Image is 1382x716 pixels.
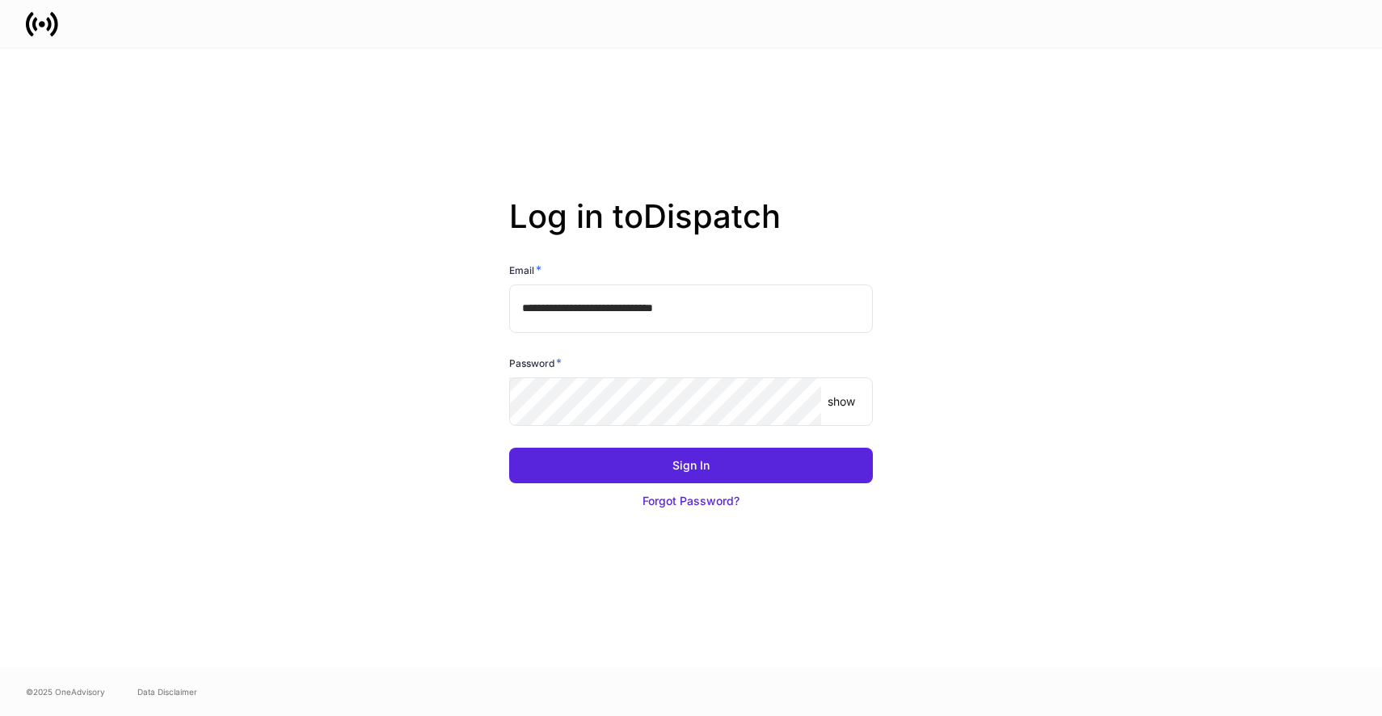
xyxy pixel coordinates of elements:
[509,483,873,519] button: Forgot Password?
[643,493,739,509] div: Forgot Password?
[509,197,873,262] h2: Log in to Dispatch
[509,262,541,278] h6: Email
[137,685,197,698] a: Data Disclaimer
[509,448,873,483] button: Sign In
[828,394,855,410] p: show
[672,457,710,474] div: Sign In
[26,685,105,698] span: © 2025 OneAdvisory
[509,355,562,371] h6: Password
